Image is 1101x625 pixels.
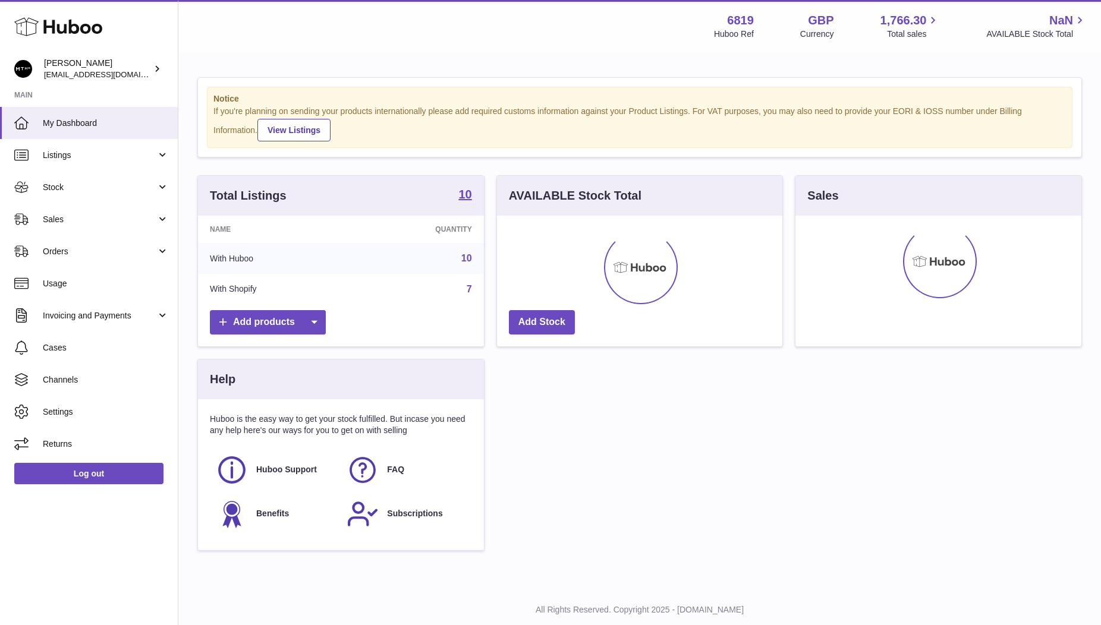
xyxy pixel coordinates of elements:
span: Subscriptions [387,508,442,519]
a: 10 [461,253,472,263]
div: [PERSON_NAME] [44,58,151,80]
a: View Listings [257,119,331,141]
th: Quantity [352,216,483,243]
span: NaN [1049,12,1073,29]
div: Huboo Ref [714,29,754,40]
h3: AVAILABLE Stock Total [509,188,641,204]
p: Huboo is the easy way to get your stock fulfilled. But incase you need any help here's our ways f... [210,413,472,436]
span: AVAILABLE Stock Total [986,29,1087,40]
a: NaN AVAILABLE Stock Total [986,12,1087,40]
span: Returns [43,438,169,450]
span: Channels [43,374,169,386]
span: Benefits [256,508,289,519]
span: Listings [43,150,156,161]
h3: Total Listings [210,188,287,204]
span: [EMAIL_ADDRESS][DOMAIN_NAME] [44,70,175,79]
span: Stock [43,182,156,193]
span: My Dashboard [43,118,169,129]
span: FAQ [387,464,404,475]
th: Name [198,216,352,243]
span: Huboo Support [256,464,317,475]
td: With Shopify [198,274,352,305]
h3: Help [210,371,235,387]
strong: GBP [808,12,833,29]
a: Subscriptions [347,498,465,530]
span: Orders [43,246,156,257]
a: Add products [210,310,326,334]
td: With Huboo [198,243,352,274]
a: FAQ [347,454,465,486]
strong: 6819 [727,12,754,29]
a: Add Stock [509,310,575,334]
div: Currency [800,29,834,40]
div: If you're planning on sending your products internationally please add required customs informati... [213,106,1066,141]
a: Log out [14,463,163,484]
span: Total sales [887,29,940,40]
strong: 10 [458,188,471,200]
span: Settings [43,406,169,418]
span: Usage [43,278,169,289]
a: Benefits [216,498,335,530]
a: 7 [467,284,472,294]
a: Huboo Support [216,454,335,486]
a: 10 [458,188,471,203]
p: All Rights Reserved. Copyright 2025 - [DOMAIN_NAME] [188,604,1091,615]
span: Invoicing and Payments [43,310,156,321]
img: amar@mthk.com [14,60,32,78]
span: Sales [43,214,156,225]
h3: Sales [807,188,838,204]
a: 1,766.30 Total sales [880,12,940,40]
strong: Notice [213,93,1066,105]
span: 1,766.30 [880,12,927,29]
span: Cases [43,342,169,353]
